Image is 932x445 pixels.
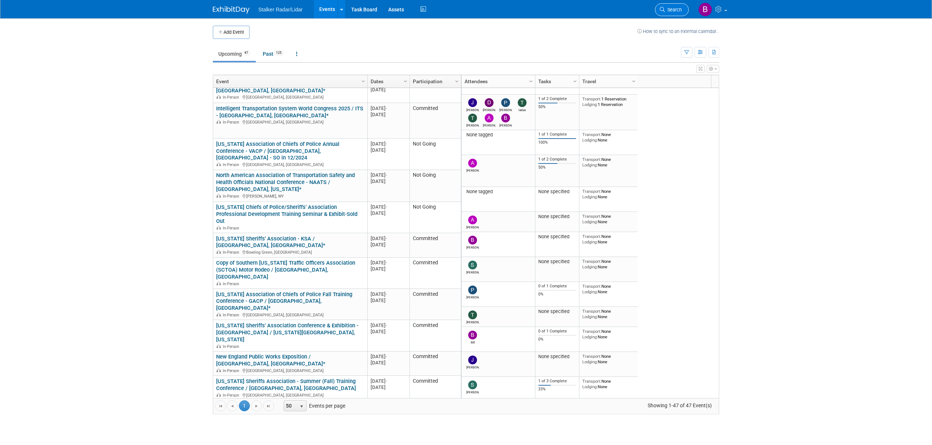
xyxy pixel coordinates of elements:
[468,216,477,224] img: adam holland
[216,172,355,192] a: North American Association of Transportation Safety and Health Officials National Conference - NA...
[466,168,479,172] div: Andrew Davis
[402,75,410,86] a: Column Settings
[257,47,289,61] a: Past125
[371,87,406,93] div: [DATE]
[698,3,712,16] img: Brooke Journet
[582,132,601,137] span: Transport:
[371,75,405,88] a: Dates
[466,244,479,249] div: Brian Wong
[466,339,479,344] div: Bill Johnson
[582,219,598,224] span: Lodging:
[538,354,576,360] div: None specified
[582,157,601,162] span: Transport:
[258,7,303,12] span: Stalker Radar/Lidar
[284,401,296,411] span: 50
[216,235,325,249] a: [US_STATE] Sheriffs' Association - KSA / [GEOGRAPHIC_DATA], [GEOGRAPHIC_DATA]*
[216,392,364,398] div: [GEOGRAPHIC_DATA], [GEOGRAPHIC_DATA]
[468,159,477,168] img: Andrew Davis
[409,103,461,139] td: Committed
[409,352,461,376] td: Committed
[582,157,635,168] div: None None
[468,261,477,269] img: Scott Berry
[538,75,574,88] a: Tasks
[223,95,241,100] span: In-Person
[216,162,221,166] img: In-Person Event
[386,172,387,178] span: -
[468,286,477,294] img: Patrick Fagan
[641,400,719,411] span: Showing 1-47 of 47 Event(s)
[454,78,460,84] span: Column Settings
[409,78,461,103] td: Committed
[263,400,274,411] a: Go to the last page
[582,384,598,389] span: Lodging:
[216,94,364,100] div: [GEOGRAPHIC_DATA], [GEOGRAPHIC_DATA]
[582,214,601,219] span: Transport:
[223,120,241,125] span: In-Person
[371,111,406,118] div: [DATE]
[371,235,406,242] div: [DATE]
[582,102,598,107] span: Lodging:
[223,162,241,167] span: In-Person
[216,322,358,343] a: [US_STATE] Sheriffs' Association Conference & Exhibition - [GEOGRAPHIC_DATA] / [US_STATE][GEOGRAP...
[409,320,461,351] td: Committed
[538,337,576,342] div: 0%
[371,204,406,210] div: [DATE]
[468,114,477,122] img: Tommy Yates
[371,378,406,384] div: [DATE]
[251,400,262,411] a: Go to the next page
[538,329,576,334] div: 0 of 1 Complete
[216,119,364,125] div: [GEOGRAPHIC_DATA], [GEOGRAPHIC_DATA]
[223,368,241,373] span: In-Person
[485,114,494,122] img: adam holland
[213,26,250,39] button: Add Event
[501,114,510,122] img: Brooke Journet
[582,289,598,294] span: Lodging:
[213,6,250,14] img: ExhibitDay
[582,234,635,244] div: None None
[409,289,461,320] td: Committed
[538,96,576,102] div: 1 of 2 Complete
[386,378,387,384] span: -
[386,323,387,328] span: -
[468,380,477,389] img: Stephen Barlag
[483,107,496,112] div: David Schmidt
[582,329,601,334] span: Transport:
[538,104,576,110] div: 50%
[465,132,532,138] div: None tagged
[216,260,355,280] a: Copy of Southern [US_STATE] Traffic Officers Association (SCTOA) Motor Rodeo / [GEOGRAPHIC_DATA],...
[582,264,598,269] span: Lodging:
[582,379,601,384] span: Transport:
[216,378,356,391] a: [US_STATE] Sheriffs Association - Summer (Fall) Training Conference / [GEOGRAPHIC_DATA], [GEOGRAP...
[538,259,576,265] div: None specified
[216,204,357,224] a: [US_STATE] Chiefs of Police/Sheriffs' Association Professional Development Training Seminar & Exh...
[274,50,284,56] span: 125
[582,309,635,319] div: None None
[216,312,364,318] div: [GEOGRAPHIC_DATA], [GEOGRAPHIC_DATA]
[409,258,461,289] td: Committed
[582,189,601,194] span: Transport:
[582,234,601,239] span: Transport:
[582,162,598,168] span: Lodging:
[371,105,406,111] div: [DATE]
[371,260,406,266] div: [DATE]
[371,328,406,335] div: [DATE]
[371,266,406,272] div: [DATE]
[630,75,638,86] a: Column Settings
[371,172,406,178] div: [DATE]
[466,389,479,394] div: Stephen Barlag
[360,75,368,86] a: Column Settings
[216,282,221,285] img: In-Person Event
[223,282,241,286] span: In-Person
[582,354,601,359] span: Transport:
[386,106,387,111] span: -
[582,334,598,339] span: Lodging:
[216,249,364,255] div: Bowling Green, [GEOGRAPHIC_DATA]
[582,314,598,319] span: Lodging:
[371,141,406,147] div: [DATE]
[466,224,479,229] div: adam holland
[665,7,682,12] span: Search
[213,47,256,61] a: Upcoming47
[266,403,272,409] span: Go to the last page
[216,193,364,199] div: [PERSON_NAME], WY
[466,107,479,112] div: John Kestel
